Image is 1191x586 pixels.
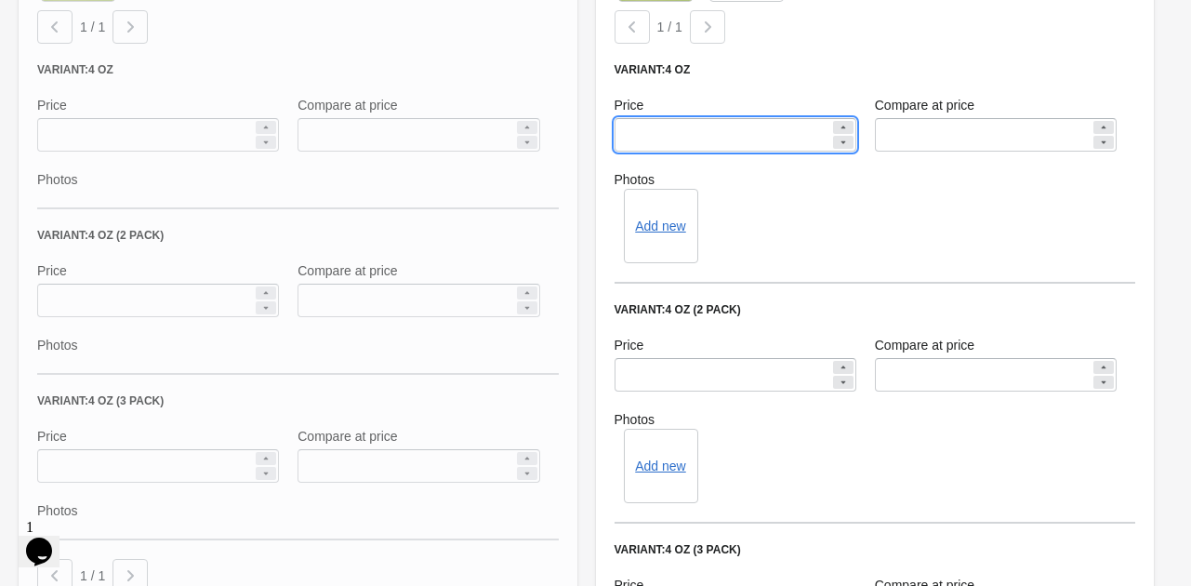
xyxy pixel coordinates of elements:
[875,96,974,114] label: Compare at price
[635,459,685,473] button: Add new
[635,219,685,233] button: Add new
[615,302,1136,317] div: Variant: 4 oz (2 pack)
[80,20,105,34] span: 1 / 1
[657,20,682,34] span: 1 / 1
[615,96,644,114] label: Price
[875,336,974,354] label: Compare at price
[19,512,78,567] iframe: chat widget
[615,336,644,354] label: Price
[80,568,105,583] span: 1 / 1
[615,170,1136,189] label: Photos
[615,62,1136,77] div: Variant: 4 oz
[615,410,1136,429] label: Photos
[615,542,1136,557] div: Variant: 4 oz (3 pack)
